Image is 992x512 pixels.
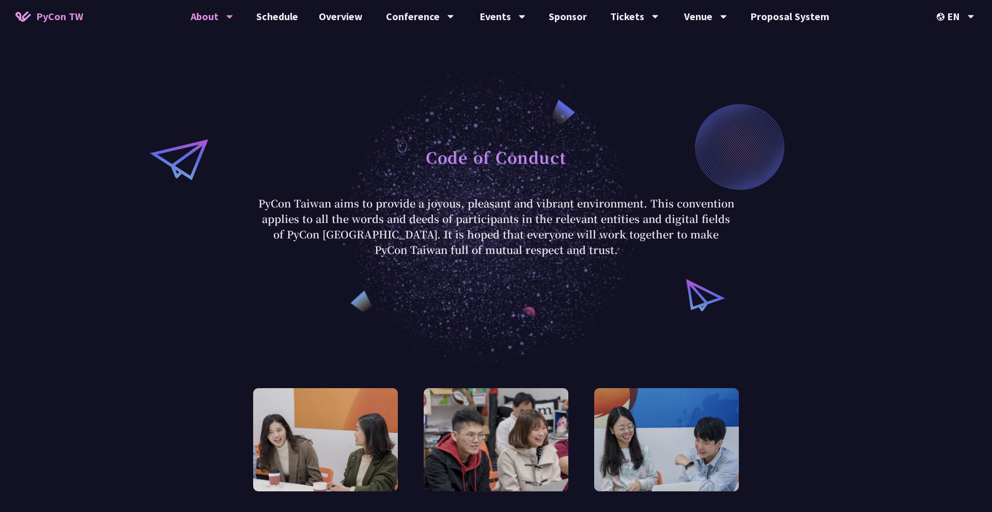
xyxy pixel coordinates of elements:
[36,9,83,24] span: PyCon TW
[426,141,566,172] h1: Code of Conduct
[16,11,31,22] img: Home icon of PyCon TW 2025
[937,13,947,21] img: Locale Icon
[5,4,94,29] a: PyCon TW
[256,196,736,258] p: PyCon Taiwan aims to provide a joyous, pleasant and vibrant environment. This convention applies ...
